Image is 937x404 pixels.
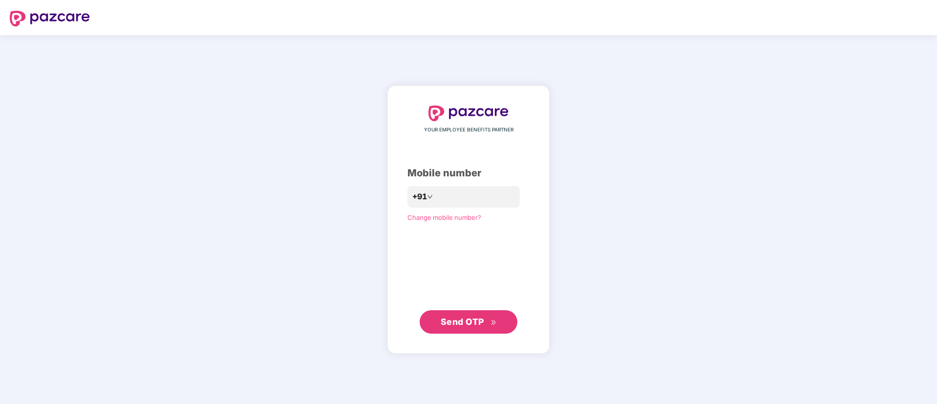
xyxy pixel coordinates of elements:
[407,213,481,221] a: Change mobile number?
[441,317,484,327] span: Send OTP
[424,126,513,134] span: YOUR EMPLOYEE BENEFITS PARTNER
[412,191,427,203] span: +91
[420,310,517,334] button: Send OTPdouble-right
[407,166,530,181] div: Mobile number
[490,319,497,326] span: double-right
[10,11,90,26] img: logo
[428,106,509,121] img: logo
[427,194,433,200] span: down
